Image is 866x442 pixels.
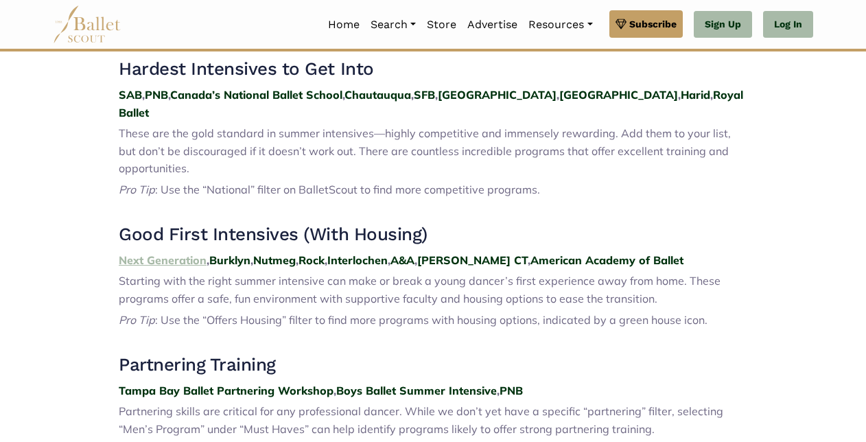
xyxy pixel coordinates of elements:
[497,384,500,397] strong: ,
[681,88,710,102] a: Harid
[530,253,683,267] a: American Academy of Ballet
[388,253,390,267] strong: ,
[365,10,421,39] a: Search
[435,88,438,102] strong: ,
[142,88,145,102] strong: ,
[168,88,170,102] strong: ,
[523,10,598,39] a: Resources
[119,353,747,377] h3: Partnering Training
[629,16,677,32] span: Subscribe
[119,126,731,175] span: These are the gold standard in summer intensives—highly competitive and immensely rewarding. Add ...
[678,88,681,102] strong: ,
[421,10,462,39] a: Store
[119,313,155,327] span: Pro Tip
[119,384,333,397] a: Tampa Bay Ballet Partnering Workshop
[616,16,627,32] img: gem.svg
[145,88,168,102] a: PNB
[323,10,365,39] a: Home
[333,384,336,397] strong: ,
[325,253,327,267] strong: ,
[694,11,752,38] a: Sign Up
[119,223,747,246] h3: Good First Intensives (With Housing)
[710,88,713,102] strong: ,
[119,183,155,196] span: Pro Tip
[170,88,342,102] a: Canada’s National Ballet School
[411,88,414,102] strong: ,
[209,253,250,267] a: Burklyn
[119,88,142,102] a: SAB
[342,88,344,102] strong: ,
[119,88,743,119] a: Royal Ballet
[414,88,435,102] a: SFB
[155,183,540,196] span: : Use the “National” filter on BalletScout to find more competitive programs.
[119,404,723,436] span: Partnering skills are critical for any professional dancer. While we don’t yet have a specific “p...
[609,10,683,38] a: Subscribe
[462,10,523,39] a: Advertise
[438,88,557,102] a: [GEOGRAPHIC_DATA]
[299,253,325,267] a: Rock
[557,88,559,102] strong: ,
[250,253,253,267] strong: ,
[763,11,813,38] a: Log In
[417,253,528,267] a: [PERSON_NAME] CT
[296,253,299,267] strong: ,
[500,384,523,397] a: PNB
[119,274,721,305] span: Starting with the right summer intensive can make or break a young dancer’s first experience away...
[119,253,207,267] a: Next Generation
[336,384,497,397] a: Boys Ballet Summer Intensive
[327,253,388,267] a: Interlochen
[344,88,411,102] a: Chautauqua
[414,253,417,267] strong: ,
[155,313,707,327] span: : Use the “Offers Housing” filter to find more programs with housing options, indicated by a gree...
[559,88,678,102] a: [GEOGRAPHIC_DATA]
[207,253,209,267] strong: ,
[390,253,414,267] a: A&A
[528,253,530,267] strong: ,
[253,253,296,267] a: Nutmeg
[119,58,747,81] h3: Hardest Intensives to Get Into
